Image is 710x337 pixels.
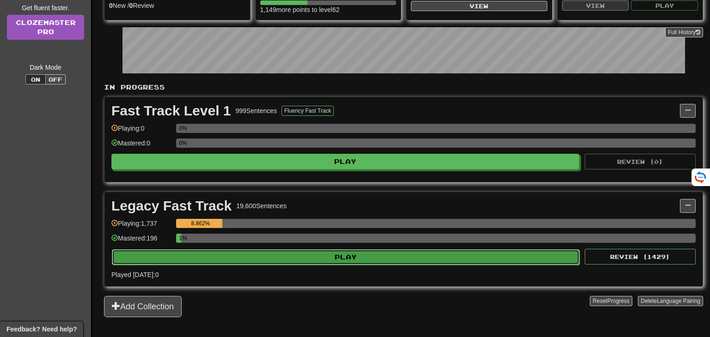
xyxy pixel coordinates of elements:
button: Fluency Fast Track [282,106,334,116]
div: Mastered: 196 [111,234,171,249]
div: 19,600 Sentences [236,201,287,211]
button: View [562,0,629,11]
span: Progress [607,298,630,304]
button: Full History [665,27,703,37]
a: ClozemasterPro [7,15,84,40]
span: Open feedback widget [6,325,77,334]
button: View [411,1,547,11]
div: New / Review [109,1,245,10]
button: ResetProgress [590,296,632,306]
button: DeleteLanguage Pairing [638,296,703,306]
div: 1,149 more points to level 62 [260,5,397,14]
button: Play [112,249,580,265]
div: 1% [179,234,181,243]
button: Review (0) [585,154,696,169]
div: 8.862% [179,219,222,228]
div: Fast Track Level 1 [111,104,231,118]
p: In Progress [104,83,703,92]
div: Dark Mode [7,63,84,72]
div: Legacy Fast Track [111,199,232,213]
div: Mastered: 0 [111,138,171,154]
button: Review (1429) [585,249,696,265]
div: Playing: 0 [111,124,171,139]
button: Play [111,154,579,169]
div: Get fluent faster. [7,3,84,12]
strong: 0 [109,2,113,9]
button: Off [45,74,66,84]
button: On [25,74,46,84]
div: Playing: 1,737 [111,219,171,234]
div: 999 Sentences [236,106,277,115]
button: Play [631,0,698,11]
span: Played [DATE]: 0 [111,271,159,278]
button: Add Collection [104,296,182,317]
span: Language Pairing [657,298,700,304]
strong: 0 [129,2,133,9]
